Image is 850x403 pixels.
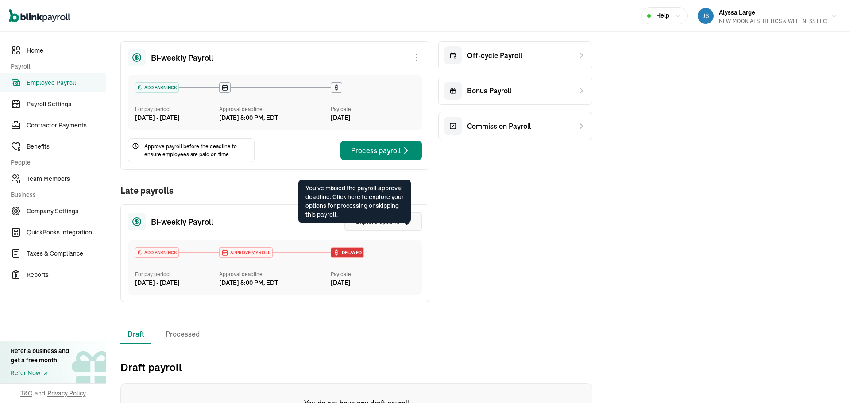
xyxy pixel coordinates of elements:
[467,50,522,61] span: Off-cycle Payroll
[27,228,106,237] span: QuickBooks Integration
[135,270,219,278] div: For pay period
[27,174,106,184] span: Team Members
[641,7,688,24] button: Help
[11,368,69,378] a: Refer Now
[11,62,100,71] span: Payroll
[298,180,411,223] div: You’ve missed the payroll approval deadline. Click here to explore your options for processing or...
[135,105,219,113] div: For pay period
[158,325,207,344] li: Processed
[20,389,32,398] span: T&C
[219,278,278,288] div: [DATE] 8:00 PM, EDT
[27,270,106,280] span: Reports
[467,85,511,96] span: Bonus Payroll
[151,52,213,64] span: Bi-weekly Payroll
[135,248,178,257] div: ADD EARNINGS
[27,121,106,130] span: Contractor Payments
[27,78,106,88] span: Employee Payroll
[120,325,151,344] li: Draft
[331,113,415,123] div: [DATE]
[135,113,219,123] div: [DATE] - [DATE]
[719,17,827,25] div: NEW MOON AESTHETICS & WELLNESS LLC
[144,142,251,158] span: Approve payroll before the deadline to ensure employees are paid on time
[120,360,592,374] h2: Draft payroll
[135,278,219,288] div: [DATE] - [DATE]
[228,249,270,256] span: APPROVE PAYROLL
[340,141,422,160] button: Process payroll
[11,158,100,167] span: People
[47,389,86,398] span: Privacy Policy
[135,83,178,92] div: ADD EARNINGS
[11,190,100,200] span: Business
[9,3,70,29] nav: Global
[219,113,278,123] div: [DATE] 8:00 PM, EDT
[694,5,841,27] button: Alyssa LargeNEW MOON AESTHETICS & WELLNESS LLC
[219,270,328,278] div: Approval deadline
[351,145,411,156] div: Process payroll
[120,184,174,197] h1: Late payrolls
[331,270,415,278] div: Pay date
[219,105,328,113] div: Approval deadline
[703,307,850,403] iframe: Chat Widget
[151,216,213,228] span: Bi-weekly Payroll
[27,249,106,258] span: Taxes & Compliance
[331,278,415,288] div: [DATE]
[719,8,755,16] span: Alyssa Large
[467,121,531,131] span: Commission Payroll
[27,142,106,151] span: Benefits
[11,346,69,365] div: Refer a business and get a free month!
[27,46,106,55] span: Home
[27,207,106,216] span: Company Settings
[656,11,669,20] span: Help
[340,249,362,256] span: Delayed
[331,105,415,113] div: Pay date
[27,100,106,109] span: Payroll Settings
